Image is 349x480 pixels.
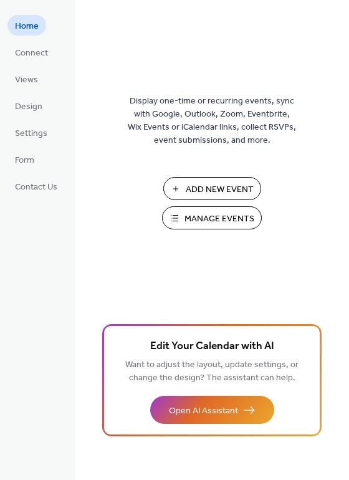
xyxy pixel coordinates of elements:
span: Want to adjust the layout, update settings, or change the design? The assistant can help. [125,357,299,386]
span: Form [15,154,34,167]
span: Connect [15,47,48,60]
a: Contact Us [7,176,65,196]
button: Open AI Assistant [150,396,274,424]
a: Views [7,69,45,89]
a: Settings [7,122,55,143]
span: Add New Event [186,183,254,196]
span: Home [15,20,39,33]
a: Home [7,15,46,36]
span: Open AI Assistant [169,405,238,418]
span: Settings [15,127,47,140]
span: Display one-time or recurring events, sync with Google, Outlook, Zoom, Eventbrite, Wix Events or ... [128,95,296,147]
span: Contact Us [15,181,57,194]
span: Edit Your Calendar with AI [150,338,274,355]
a: Connect [7,42,55,62]
span: Design [15,100,42,113]
button: Add New Event [163,177,261,200]
a: Design [7,95,50,116]
span: Views [15,74,38,87]
a: Form [7,149,42,170]
span: Manage Events [184,213,254,226]
button: Manage Events [162,206,262,229]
